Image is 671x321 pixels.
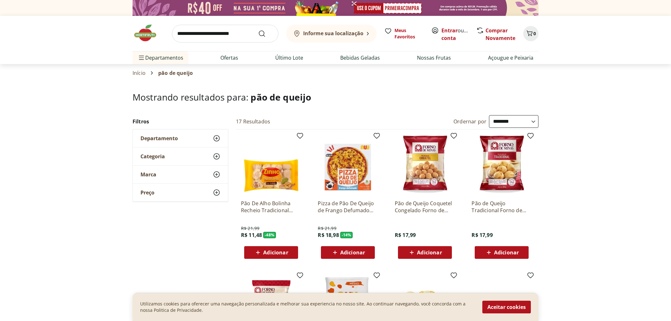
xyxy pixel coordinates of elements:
a: Comprar Novamente [485,27,515,42]
h1: Mostrando resultados para: [133,92,538,102]
button: Adicionar [244,246,298,259]
button: Preço [133,184,228,201]
a: Pizza de Pão De Queijo de Frango Defumado Nuu 190g [318,200,378,214]
a: Início [133,70,146,76]
span: - 14 % [340,232,353,238]
span: Preço [140,189,154,196]
span: Adicionar [494,250,519,255]
button: Adicionar [475,246,529,259]
a: Entrar [441,27,458,34]
span: Marca [140,171,156,178]
input: search [172,25,278,43]
span: Categoria [140,153,165,160]
a: Nossas Frutas [417,54,451,62]
button: Informe sua localização [286,25,377,43]
a: Último Lote [275,54,303,62]
button: Submit Search [258,30,273,37]
span: Adicionar [417,250,442,255]
a: Criar conta [441,27,476,42]
a: Meus Favoritos [384,27,424,40]
span: Meus Favoritos [394,27,424,40]
span: 0 [533,30,536,36]
span: Adicionar [263,250,288,255]
span: Adicionar [340,250,365,255]
span: Departamentos [138,50,183,65]
b: Informe sua localização [303,30,363,37]
button: Categoria [133,147,228,165]
button: Carrinho [523,26,538,41]
span: R$ 21,99 [241,225,259,232]
span: R$ 17,99 [395,232,416,239]
a: Açougue e Peixaria [488,54,533,62]
img: Pão de Queijo Tradicional Forno de Minas 400g [472,134,532,195]
span: Departamento [140,135,178,141]
button: Adicionar [321,246,375,259]
a: Ofertas [220,54,238,62]
span: R$ 18,98 [318,232,339,239]
p: Utilizamos cookies para oferecer uma navegação personalizada e melhorar sua experiencia no nosso ... [140,301,475,313]
span: pão de queijo [158,70,193,76]
label: Ordernar por [453,118,486,125]
button: Menu [138,50,145,65]
a: Bebidas Geladas [340,54,380,62]
span: R$ 11,48 [241,232,262,239]
h2: 17 Resultados [236,118,270,125]
button: Departamento [133,129,228,147]
a: Pão de Queijo Coquetel Congelado Forno de Minas 400g [395,200,455,214]
img: Pão de Queijo Coquetel Congelado Forno de Minas 400g [395,134,455,195]
img: Pão De Alho Bolinha Recheio Tradicional Com Queijo Zinho Pacote 300G [241,134,301,195]
button: Adicionar [398,246,452,259]
a: Pão de Queijo Tradicional Forno de Minas 400g [472,200,532,214]
span: pão de queijo [251,91,311,103]
button: Aceitar cookies [482,301,531,313]
span: R$ 21,99 [318,225,336,232]
h2: Filtros [133,115,228,128]
a: Pão De Alho Bolinha Recheio Tradicional Com Queijo Zinho Pacote 300G [241,200,301,214]
img: Pizza de Pão De Queijo de Frango Defumado Nuu 190g [318,134,378,195]
button: Marca [133,166,228,183]
span: R$ 17,99 [472,232,492,239]
span: ou [441,27,470,42]
span: - 48 % [263,232,276,238]
img: Hortifruti [133,23,164,43]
